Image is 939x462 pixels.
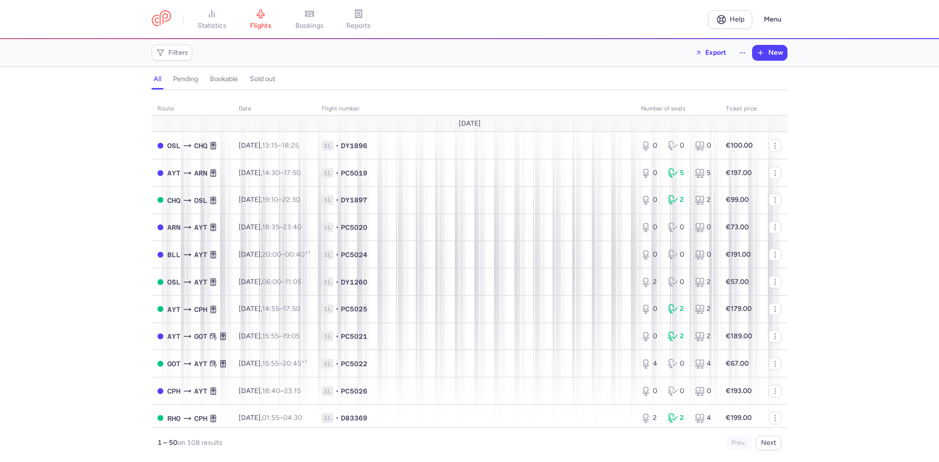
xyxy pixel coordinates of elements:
[341,195,367,205] span: DY1897
[322,141,334,151] span: 1L
[167,331,180,342] span: AYT
[695,277,714,287] div: 2
[322,359,334,369] span: 1L
[284,387,301,395] time: 23:15
[250,22,271,30] span: flights
[322,277,334,287] span: 1L
[695,331,714,341] div: 2
[262,196,278,204] time: 19:10
[194,413,207,424] span: CPH
[730,16,744,23] span: Help
[695,222,714,232] div: 0
[635,102,720,116] th: number of seats
[641,413,660,423] div: 2
[322,331,334,341] span: 1L
[335,250,339,260] span: •
[154,75,161,84] h4: all
[641,250,660,260] div: 0
[262,250,310,259] span: –
[726,169,752,177] strong: €197.00
[668,359,687,369] div: 0
[668,141,687,151] div: 0
[668,222,687,232] div: 0
[668,277,687,287] div: 0
[335,359,339,369] span: •
[668,250,687,260] div: 0
[768,49,783,57] span: New
[726,196,749,204] strong: €99.00
[695,386,714,396] div: 0
[167,304,180,315] span: AYT
[641,331,660,341] div: 0
[262,223,302,231] span: –
[262,169,301,177] span: –
[335,277,339,287] span: •
[641,277,660,287] div: 2
[341,277,367,287] span: DY1260
[167,277,180,287] span: OSL
[167,386,180,396] span: CPH
[341,250,367,260] span: PC5024
[695,141,714,151] div: 0
[341,141,367,151] span: DY1896
[726,223,749,231] strong: €73.00
[262,141,299,150] span: –
[167,249,180,260] span: BLL
[262,359,307,368] span: –
[168,49,188,57] span: Filters
[239,141,299,150] span: [DATE],
[668,304,687,314] div: 2
[210,75,238,84] h4: bookable
[695,195,714,205] div: 2
[753,45,787,60] button: New
[726,332,752,340] strong: €189.00
[152,45,192,60] button: Filters
[705,49,726,56] span: Export
[641,195,660,205] div: 0
[726,278,749,286] strong: €57.00
[233,102,316,116] th: date
[262,387,280,395] time: 18:40
[459,120,481,128] span: [DATE]
[285,278,301,286] time: 11:05
[152,10,171,28] a: CitizenPlane red outlined logo
[282,196,300,204] time: 22:30
[335,195,339,205] span: •
[283,332,300,340] time: 19:05
[335,141,339,151] span: •
[668,195,687,205] div: 2
[322,222,334,232] span: 1L
[641,168,660,178] div: 0
[334,9,383,30] a: reports
[335,168,339,178] span: •
[167,222,180,233] span: ARN
[167,195,180,206] span: CHQ
[668,413,687,423] div: 2
[239,305,300,313] span: [DATE],
[262,387,301,395] span: –
[239,250,310,259] span: [DATE],
[194,358,207,369] span: AYT
[262,223,279,231] time: 18:35
[198,22,226,30] span: statistics
[262,305,279,313] time: 14:55
[668,386,687,396] div: 0
[341,413,367,423] span: D83369
[194,277,207,287] span: AYT
[167,168,180,178] span: AYT
[726,250,751,259] strong: €191.00
[262,332,279,340] time: 15:55
[284,169,301,177] time: 17:50
[322,413,334,423] span: 1L
[341,331,367,341] span: PC5021
[239,196,300,204] span: [DATE],
[194,222,207,233] span: AYT
[239,223,302,231] span: [DATE],
[239,169,301,177] span: [DATE],
[341,304,367,314] span: PC5025
[167,358,180,369] span: GOT
[726,305,752,313] strong: €179.00
[239,387,301,395] span: [DATE],
[726,414,752,422] strong: €199.00
[262,196,300,204] span: –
